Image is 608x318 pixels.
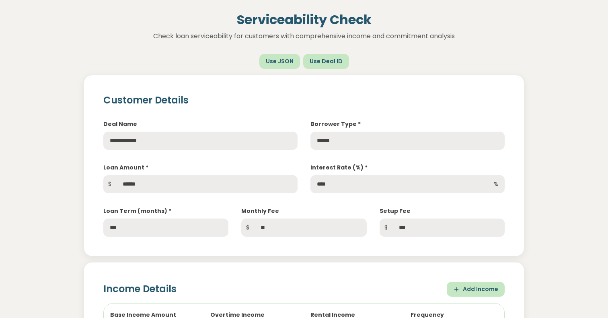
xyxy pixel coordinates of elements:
[103,283,177,295] h2: Income Details
[103,163,148,172] label: Loan Amount *
[259,54,300,69] button: Use JSON
[310,120,361,128] label: Borrower Type *
[39,31,569,41] p: Check loan serviceability for customers with comprehensive income and commitment analysis
[487,175,505,193] span: %
[241,207,279,215] label: Monthly Fee
[103,95,505,106] h2: Customer Details
[568,279,608,318] iframe: Chat Widget
[303,54,349,69] button: Use Deal ID
[103,207,171,215] label: Loan Term (months) *
[380,207,411,215] label: Setup Fee
[447,282,505,297] button: Add Income
[241,219,254,237] span: $
[103,175,116,193] span: $
[380,219,392,237] span: $
[103,120,137,128] label: Deal Name
[310,163,368,172] label: Interest Rate (%) *
[39,12,569,27] h1: Serviceability Check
